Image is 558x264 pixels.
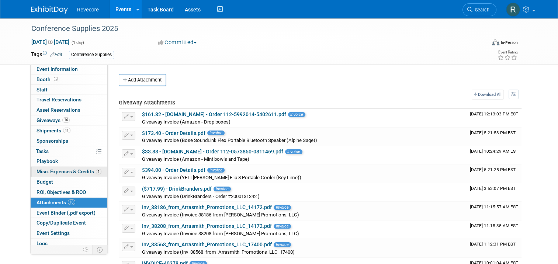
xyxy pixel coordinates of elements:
[37,230,70,236] span: Event Settings
[467,239,521,257] td: Upload Timestamp
[142,175,301,180] span: Giveaway Invoice (YETI [PERSON_NAME] Flip 8 Portable Cooler (Key Lime))
[31,198,107,208] a: Attachments10
[119,74,166,86] button: Add Attachment
[31,167,107,177] a: Misc. Expenses & Credits1
[156,39,200,46] button: Committed
[37,220,86,226] span: Copy/Duplicate Event
[142,149,283,154] a: $33.88 - [DOMAIN_NAME] - Order 112-0573850-0811469.pdf
[37,240,48,246] span: Logs
[492,39,499,45] img: Format-Inperson.png
[37,128,70,133] span: Shipments
[31,208,107,218] a: Event Binder (.pdf export)
[77,7,99,13] span: Revecore
[142,249,295,255] span: Giveaway Invoice (Inv_38568_from_Arrasmith_Promotions_LLC_17400)
[37,210,96,216] span: Event Binder (.pdf export)
[71,40,84,45] span: (1 day)
[142,231,299,236] span: Giveaway Invoice (Invoice 38208 from [PERSON_NAME] Promotions, LLC)
[446,38,518,49] div: Event Format
[31,136,107,146] a: Sponsorships
[500,40,518,45] div: In-Person
[288,112,305,117] span: Invoice
[31,74,107,84] a: Booth
[498,51,517,54] div: Event Rating
[467,128,521,146] td: Upload Timestamp
[467,164,521,183] td: Upload Timestamp
[142,194,260,199] span: Giveaway Invoice (DrinkBranders - Order #2000131342 )
[470,242,516,247] span: Upload Timestamp
[37,199,75,205] span: Attachments
[37,97,82,103] span: Travel Reservations
[142,223,272,229] a: Inv_38208_from_Arrasmith_Promotions_LLC_14172.pdf
[470,111,518,117] span: Upload Timestamp
[467,109,521,127] td: Upload Timestamp
[47,39,54,45] span: to
[68,199,75,205] span: 10
[29,22,476,35] div: Conference Supplies 2025
[472,90,504,100] a: Download All
[142,111,286,117] a: $161.32 - [DOMAIN_NAME] - Order 112-5992014-5402611.pdf
[467,202,521,220] td: Upload Timestamp
[37,158,58,164] span: Playbook
[52,76,59,82] span: Booth not reserved yet
[31,105,107,115] a: Asset Reservations
[119,99,175,106] span: Giveaway Attachments
[31,228,107,238] a: Event Settings
[93,245,108,254] td: Toggle Event Tabs
[31,146,107,156] a: Tasks
[207,131,225,135] span: Invoice
[142,204,272,210] a: Inv_38186_from_Arrasmith_Promotions_LLC_14172.pdf
[142,242,272,247] a: Inv_38568_from_Arrasmith_Promotions_LLC_17400.pdf
[31,218,107,228] a: Copy/Duplicate Event
[31,177,107,187] a: Budget
[142,130,205,136] a: $173.40 - Order Details.pdf
[37,117,70,123] span: Giveaways
[31,156,107,166] a: Playbook
[142,156,249,162] span: Giveaway Invoice (Amazon - Mint bowls and Tape)
[506,3,520,17] img: Rachael Sires
[467,183,521,202] td: Upload Timestamp
[31,51,62,59] td: Tags
[274,224,291,229] span: Invoice
[96,169,101,174] span: 1
[142,138,317,143] span: Giveaway Invoice (Bose SoundLink Flex Portable Bluetooth Speaker (Alpine Sage))
[50,52,62,57] a: Edit
[467,220,521,239] td: Upload Timestamp
[37,189,86,195] span: ROI, Objectives & ROO
[80,245,93,254] td: Personalize Event Tab Strip
[470,223,518,228] span: Upload Timestamp
[467,146,521,164] td: Upload Timestamp
[37,107,80,113] span: Asset Reservations
[470,204,518,209] span: Upload Timestamp
[36,148,49,154] span: Tasks
[31,39,70,45] span: [DATE] [DATE]
[31,85,107,95] a: Staff
[62,117,70,123] span: 16
[142,212,299,218] span: Giveaway Invoice (Invoice 38186 from [PERSON_NAME] Promotions, LLC)
[31,239,107,249] a: Logs
[470,186,516,191] span: Upload Timestamp
[37,66,78,72] span: Event Information
[214,187,231,191] span: Invoice
[31,126,107,136] a: Shipments11
[37,76,59,82] span: Booth
[470,167,516,172] span: Upload Timestamp
[31,187,107,197] a: ROI, Objectives & ROO
[37,169,101,174] span: Misc. Expenses & Credits
[470,149,518,154] span: Upload Timestamp
[37,179,53,185] span: Budget
[274,242,291,247] span: Invoice
[31,64,107,74] a: Event Information
[472,7,489,13] span: Search
[31,115,107,125] a: Giveaways16
[63,128,70,133] span: 11
[69,51,114,59] div: Conference Supplies
[37,138,68,144] span: Sponsorships
[31,95,107,105] a: Travel Reservations
[37,87,48,93] span: Staff
[285,149,302,154] span: Invoice
[207,168,225,173] span: Invoice
[462,3,496,16] a: Search
[274,205,291,210] span: Invoice
[470,130,516,135] span: Upload Timestamp
[142,167,205,173] a: $394.00 - Order Details.pdf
